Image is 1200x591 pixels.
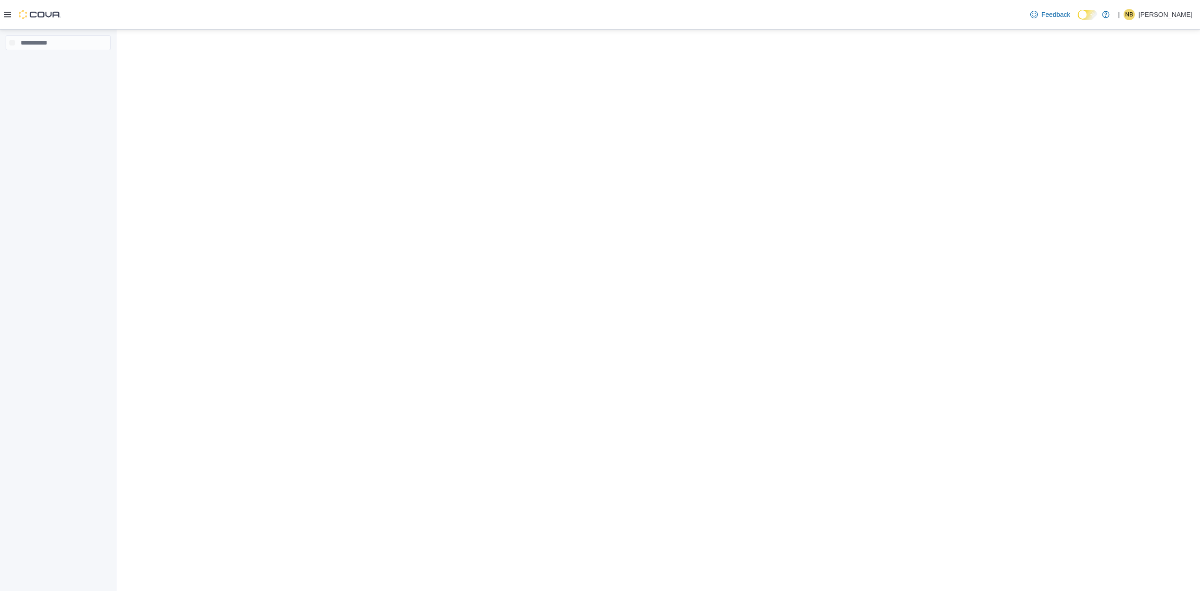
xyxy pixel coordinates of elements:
a: Feedback [1027,5,1074,24]
input: Dark Mode [1078,10,1097,20]
p: [PERSON_NAME] [1139,9,1192,20]
img: Cova [19,10,61,19]
span: Feedback [1042,10,1070,19]
span: NB [1125,9,1133,20]
p: | [1118,9,1120,20]
nav: Complex example [6,52,111,75]
div: Nick Barboutsis [1124,9,1135,20]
